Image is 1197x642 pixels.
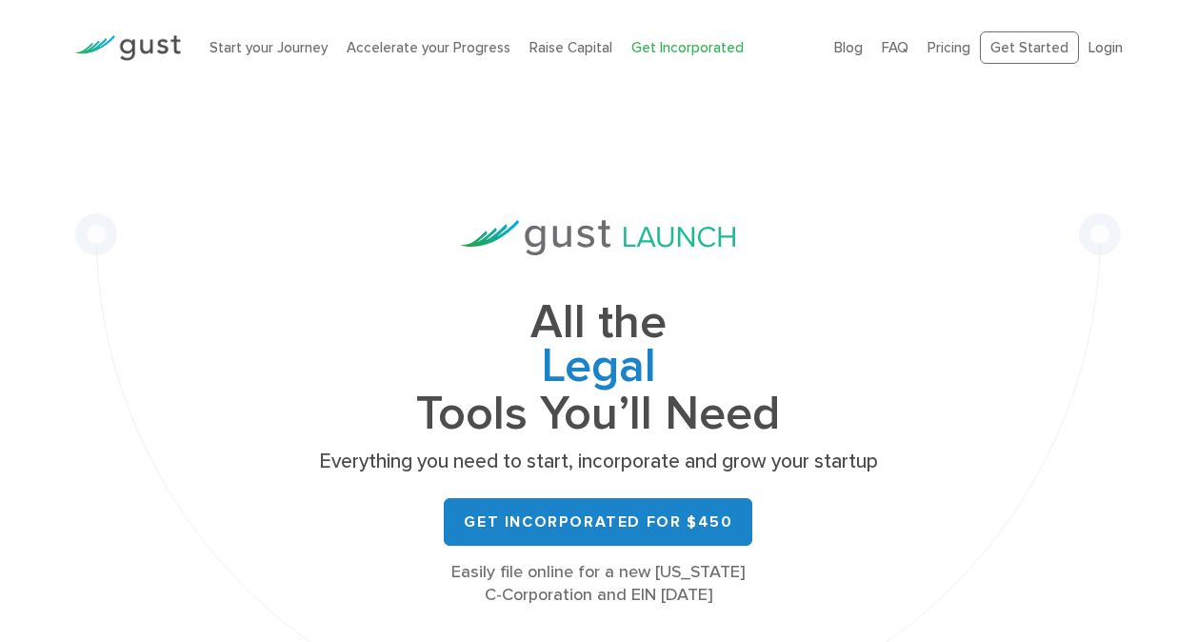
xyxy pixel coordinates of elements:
[928,39,970,56] a: Pricing
[312,561,884,607] div: Easily file online for a new [US_STATE] C-Corporation and EIN [DATE]
[209,39,328,56] a: Start your Journey
[834,39,863,56] a: Blog
[312,449,884,475] p: Everything you need to start, incorporate and grow your startup
[312,301,884,435] h1: All the Tools You’ll Need
[74,35,181,61] img: Gust Logo
[980,31,1079,65] a: Get Started
[529,39,612,56] a: Raise Capital
[1088,39,1123,56] a: Login
[882,39,908,56] a: FAQ
[312,345,884,392] span: Legal
[631,39,744,56] a: Get Incorporated
[461,220,735,255] img: Gust Launch Logo
[444,498,752,546] a: Get Incorporated for $450
[347,39,510,56] a: Accelerate your Progress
